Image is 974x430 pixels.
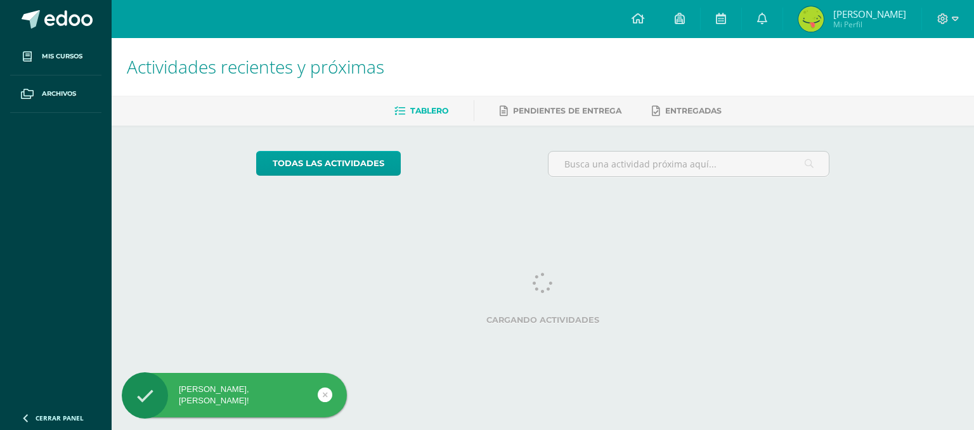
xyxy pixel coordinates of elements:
a: Mis cursos [10,38,101,75]
span: Actividades recientes y próximas [127,55,384,79]
span: [PERSON_NAME] [833,8,906,20]
span: Pendientes de entrega [513,106,621,115]
img: 97e88fa67c80cacf31678ba3dd903fc2.png [798,6,824,32]
span: Mis cursos [42,51,82,62]
label: Cargando actividades [256,315,830,325]
span: Entregadas [665,106,722,115]
span: Tablero [410,106,448,115]
span: Archivos [42,89,76,99]
a: todas las Actividades [256,151,401,176]
a: Pendientes de entrega [500,101,621,121]
input: Busca una actividad próxima aquí... [549,152,829,176]
span: Cerrar panel [36,414,84,422]
span: Mi Perfil [833,19,906,30]
div: [PERSON_NAME], [PERSON_NAME]! [122,384,347,407]
a: Tablero [394,101,448,121]
a: Entregadas [652,101,722,121]
a: Archivos [10,75,101,113]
